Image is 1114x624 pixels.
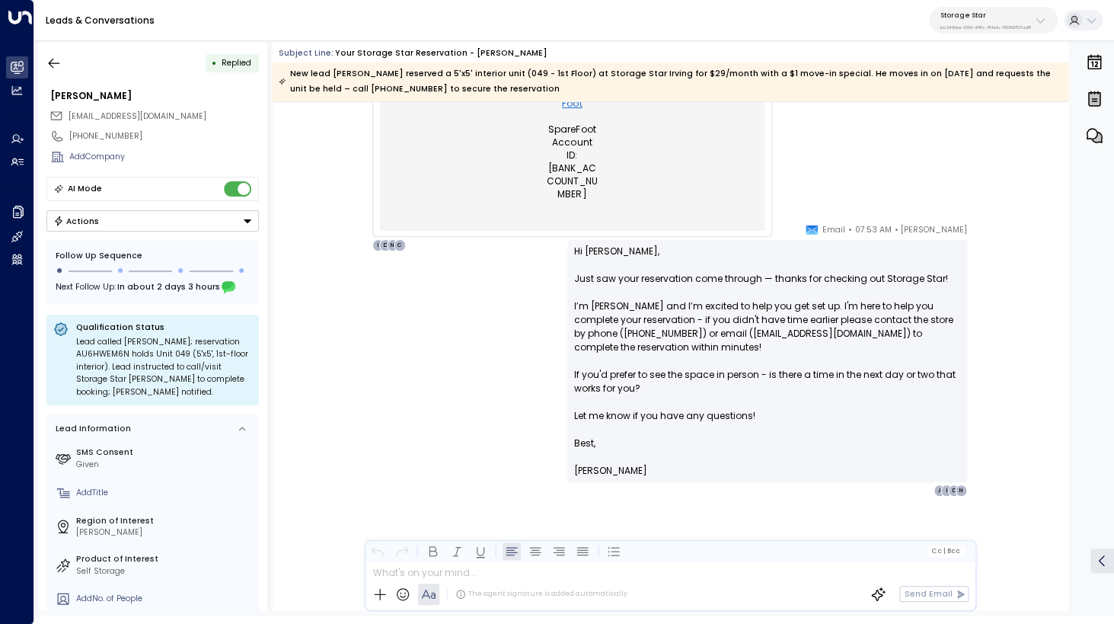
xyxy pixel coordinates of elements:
a: Leads & Conversations [46,14,155,27]
img: 120_headshot.jpg [973,222,996,245]
div: [PERSON_NAME] [76,526,254,539]
span: Subject Line: [279,47,334,59]
span: joaopimentel.b61@gmail.com [69,110,206,123]
div: Button group with a nested menu [46,210,259,232]
span: 07:53 AM [854,222,891,238]
span: Best, [574,437,595,450]
div: [PHONE_NUMBER] [69,130,259,142]
span: [EMAIL_ADDRESS][DOMAIN_NAME] [69,110,206,122]
div: [PERSON_NAME] [50,89,259,103]
div: I [940,485,953,497]
div: Self Storage [76,565,254,578]
div: Next Follow Up: [56,280,250,296]
div: Lead Information [52,423,131,435]
div: • [212,53,217,73]
span: Cc Bcc [931,547,960,555]
div: D [948,485,960,497]
div: Follow Up Sequence [56,250,250,262]
div: New lead [PERSON_NAME] reserved a 5'x5' interior unit (049 - 1st Floor) at Storage Star Irving fo... [279,66,1061,97]
button: Redo [393,542,411,560]
div: The agent signature is added automatically [455,589,627,600]
div: AI Mode [68,181,102,197]
span: [PERSON_NAME] [574,464,647,478]
p: Hi [PERSON_NAME], Just saw your reservation come through — thanks for checking out Storage Star! ... [574,245,960,437]
span: SpareFoot Account ID: [545,123,598,162]
p: bc340fee-f559-48fc-84eb-70f3f6817ad8 [940,24,1031,30]
div: AddNo. of People [76,593,254,605]
label: SMS Consent [76,446,254,459]
span: | [943,547,946,555]
button: Actions [46,210,259,232]
div: AddTitle [76,487,254,499]
button: Storage Starbc340fee-f559-48fc-84eb-70f3f6817ad8 [929,7,1058,34]
button: Cc|Bcc [927,546,965,556]
span: In about 2 days 3 hours [117,280,220,296]
p: Storage Star [940,11,1031,20]
div: Lead called [PERSON_NAME]; reservation AU6HWEM6N holds Unit 049 (5'x5', 1st-floor interior). Lead... [76,336,252,399]
span: Email [822,222,845,238]
div: J [934,485,946,497]
div: N [955,485,967,497]
button: Undo [369,542,388,560]
span: [PERSON_NAME] [901,222,967,238]
span: • [848,222,852,238]
label: Region of Interest [76,515,254,527]
span: Replied [222,57,251,69]
div: Your Storage Star Reservation - [PERSON_NAME] [335,47,547,59]
p: Qualification Status [76,322,252,333]
label: Product of Interest [76,553,254,565]
div: Given [76,459,254,471]
span: • [894,222,898,238]
div: AddCompany [69,151,259,163]
div: Actions [53,216,100,226]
